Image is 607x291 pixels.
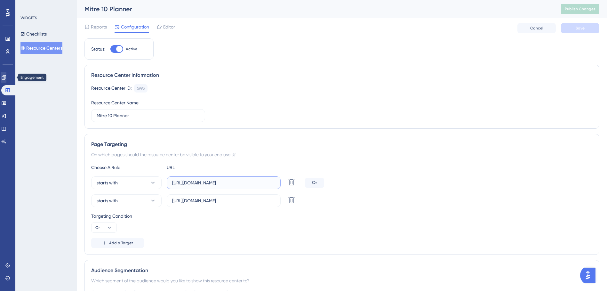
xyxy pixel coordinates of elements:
span: Editor [163,23,175,31]
div: Which segment of the audience would you like to show this resource center to? [91,277,593,285]
span: Add a Target [109,240,133,246]
input: yourwebsite.com/path [172,197,275,204]
div: Mitre 10 Planner [84,4,545,13]
input: Type your Resource Center name [97,112,200,119]
button: Save [561,23,599,33]
span: Configuration [121,23,149,31]
div: Status: [91,45,105,53]
div: Choose A Rule [91,164,162,171]
button: Add a Target [91,238,144,248]
span: starts with [97,179,118,187]
button: starts with [91,194,162,207]
div: Audience Segmentation [91,267,593,274]
div: Resource Center Name [91,99,139,107]
button: Or [91,222,117,233]
span: Active [126,46,137,52]
span: Reports [91,23,107,31]
span: Save [576,26,585,31]
span: Or [95,225,100,230]
button: Checklists [20,28,47,40]
button: Resource Centers [20,42,62,54]
span: Cancel [530,26,543,31]
div: Resource Center ID: [91,84,132,93]
div: URL [167,164,237,171]
div: Targeting Condition [91,212,593,220]
span: Publish Changes [565,6,595,12]
div: Resource Center Information [91,71,593,79]
div: Or [305,178,324,188]
input: yourwebsite.com/path [172,179,275,186]
button: starts with [91,176,162,189]
iframe: UserGuiding AI Assistant Launcher [580,266,599,285]
button: Cancel [517,23,556,33]
div: WIDGETS [20,15,37,20]
span: starts with [97,197,118,205]
div: Page Targeting [91,141,593,148]
div: 5995 [137,86,145,91]
div: On which pages should the resource center be visible to your end users? [91,151,593,158]
button: Publish Changes [561,4,599,14]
